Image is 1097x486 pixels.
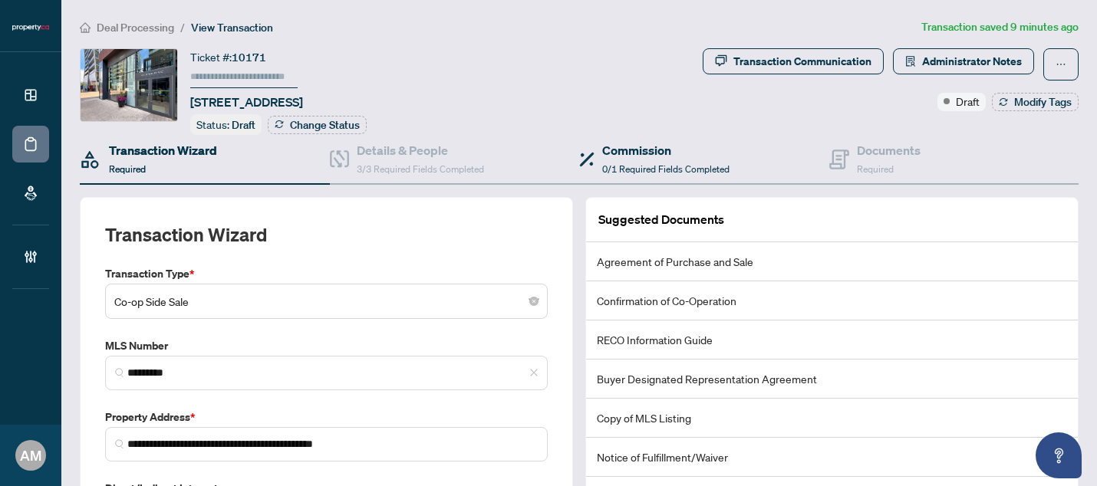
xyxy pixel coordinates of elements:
span: 10171 [232,51,266,64]
li: Buyer Designated Representation Agreement [586,360,1078,399]
label: Property Address [105,409,548,425]
span: Required [109,163,146,175]
label: MLS Number [105,337,548,354]
span: Required [857,163,894,175]
h4: Details & People [357,141,484,159]
span: home [80,22,91,33]
div: Transaction Communication [733,49,871,74]
button: Open asap [1036,432,1082,478]
span: Draft [232,118,255,132]
span: Deal Processing [97,21,174,34]
article: Suggested Documents [598,210,724,229]
div: Ticket #: [190,48,266,66]
article: Transaction saved 9 minutes ago [921,18,1079,36]
span: Co-op Side Sale [114,287,539,316]
span: AM [20,445,41,466]
span: 3/3 Required Fields Completed [357,163,484,175]
div: Status: [190,114,262,135]
label: Transaction Type [105,265,548,282]
span: 0/1 Required Fields Completed [602,163,730,175]
button: Change Status [268,116,367,134]
span: Change Status [290,120,360,130]
span: Administrator Notes [922,49,1022,74]
span: close [529,368,539,377]
span: Draft [956,93,980,110]
img: logo [12,23,49,32]
h4: Documents [857,141,921,159]
span: close-circle [529,297,539,306]
span: View Transaction [191,21,273,34]
img: search_icon [115,368,124,377]
h4: Transaction Wizard [109,141,217,159]
button: Modify Tags [992,93,1079,111]
h2: Transaction Wizard [105,222,267,247]
h4: Commission [602,141,730,159]
li: / [180,18,185,36]
li: Notice of Fulfillment/Waiver [586,438,1078,477]
span: Modify Tags [1014,97,1072,107]
span: solution [905,56,916,67]
span: [STREET_ADDRESS] [190,93,303,111]
li: Copy of MLS Listing [586,399,1078,438]
li: Confirmation of Co-Operation [586,281,1078,320]
img: IMG-E12218188_1.jpg [81,49,177,121]
button: Transaction Communication [703,48,884,74]
li: Agreement of Purchase and Sale [586,242,1078,281]
button: Administrator Notes [893,48,1034,74]
img: search_icon [115,439,124,448]
span: ellipsis [1056,59,1066,70]
li: RECO Information Guide [586,320,1078,360]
